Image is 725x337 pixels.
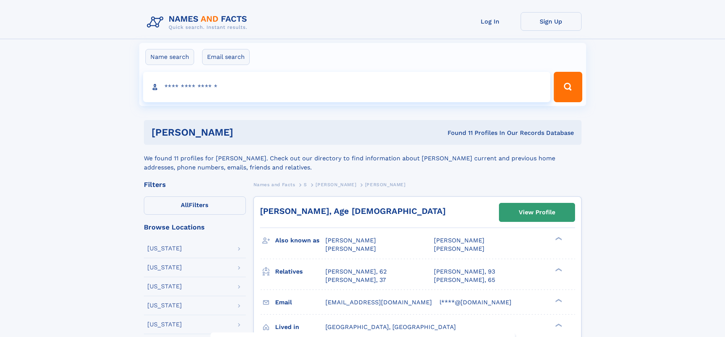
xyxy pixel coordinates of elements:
[434,267,495,276] a: [PERSON_NAME], 93
[275,296,325,309] h3: Email
[553,298,562,303] div: ❯
[275,265,325,278] h3: Relatives
[144,196,246,215] label: Filters
[304,182,307,187] span: S
[315,180,356,189] a: [PERSON_NAME]
[340,129,574,137] div: Found 11 Profiles In Our Records Database
[144,224,246,231] div: Browse Locations
[521,12,582,31] a: Sign Up
[315,182,356,187] span: [PERSON_NAME]
[304,180,307,189] a: S
[151,128,341,137] h1: [PERSON_NAME]
[275,321,325,334] h3: Lived in
[144,145,582,172] div: We found 11 profiles for [PERSON_NAME]. Check out our directory to find information about [PERSON...
[147,283,182,290] div: [US_STATE]
[434,276,495,284] a: [PERSON_NAME], 65
[147,245,182,252] div: [US_STATE]
[434,237,484,244] span: [PERSON_NAME]
[519,204,555,221] div: View Profile
[275,234,325,247] h3: Also known as
[553,236,562,241] div: ❯
[181,201,189,209] span: All
[145,49,194,65] label: Name search
[147,321,182,328] div: [US_STATE]
[325,323,456,331] span: [GEOGRAPHIC_DATA], [GEOGRAPHIC_DATA]
[499,203,575,222] a: View Profile
[144,12,253,33] img: Logo Names and Facts
[460,12,521,31] a: Log In
[554,72,582,102] button: Search Button
[253,180,295,189] a: Names and Facts
[325,299,432,306] span: [EMAIL_ADDRESS][DOMAIN_NAME]
[325,276,386,284] a: [PERSON_NAME], 37
[260,206,446,216] a: [PERSON_NAME], Age [DEMOGRAPHIC_DATA]
[325,267,387,276] a: [PERSON_NAME], 62
[325,245,376,252] span: [PERSON_NAME]
[365,182,406,187] span: [PERSON_NAME]
[147,302,182,309] div: [US_STATE]
[434,245,484,252] span: [PERSON_NAME]
[144,181,246,188] div: Filters
[202,49,250,65] label: Email search
[147,264,182,271] div: [US_STATE]
[553,323,562,328] div: ❯
[553,267,562,272] div: ❯
[325,237,376,244] span: [PERSON_NAME]
[143,72,551,102] input: search input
